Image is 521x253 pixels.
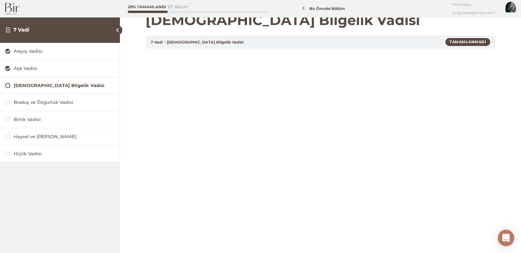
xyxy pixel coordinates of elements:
span: Bir Önceki Bölüm [305,6,349,11]
img: Bir Logo [5,3,20,15]
div: Hayret ve [PERSON_NAME] [14,133,114,140]
h1: [DEMOGRAPHIC_DATA] Bilgelik Vadisi [146,12,495,28]
div: Aşk Vadisi [14,65,114,72]
a: Aşk Vadisi [5,65,114,72]
a: Bırakış ve Özgürlük Vadisi [5,99,114,106]
img: AyseA1.jpg [505,2,516,12]
a: 7 Vadi [13,26,29,33]
a: Birlik Vadisi [5,116,114,123]
div: 28% Tamamlandı [128,5,166,9]
div: Birlik Vadisi [14,116,114,123]
span: Merhaba, linguaaadgmail-com! [453,0,500,17]
div: [DEMOGRAPHIC_DATA] Bilgelik Vadisi [14,82,114,89]
div: Hiçlik Vadisi [14,150,114,157]
div: 2/7 Bölüm [168,5,188,9]
a: Hayret ve [PERSON_NAME] [5,133,114,140]
div: Bırakış ve Özgürlük Vadisi [14,99,114,106]
div: Arayış Vadisi [14,48,114,55]
a: Hiçlik Vadisi [5,150,114,157]
a: Bir Önceki Bölüm [285,2,366,15]
a: [DEMOGRAPHIC_DATA] Bilgelik Vadisi [5,82,114,89]
div: Tamamlanmadı [445,38,490,46]
div: Open Intercom Messenger [498,230,514,246]
a: [DEMOGRAPHIC_DATA] Bilgelik Vadisi [167,40,244,45]
a: Arayış Vadisi [5,48,114,55]
a: 7 Vadi [151,40,163,45]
